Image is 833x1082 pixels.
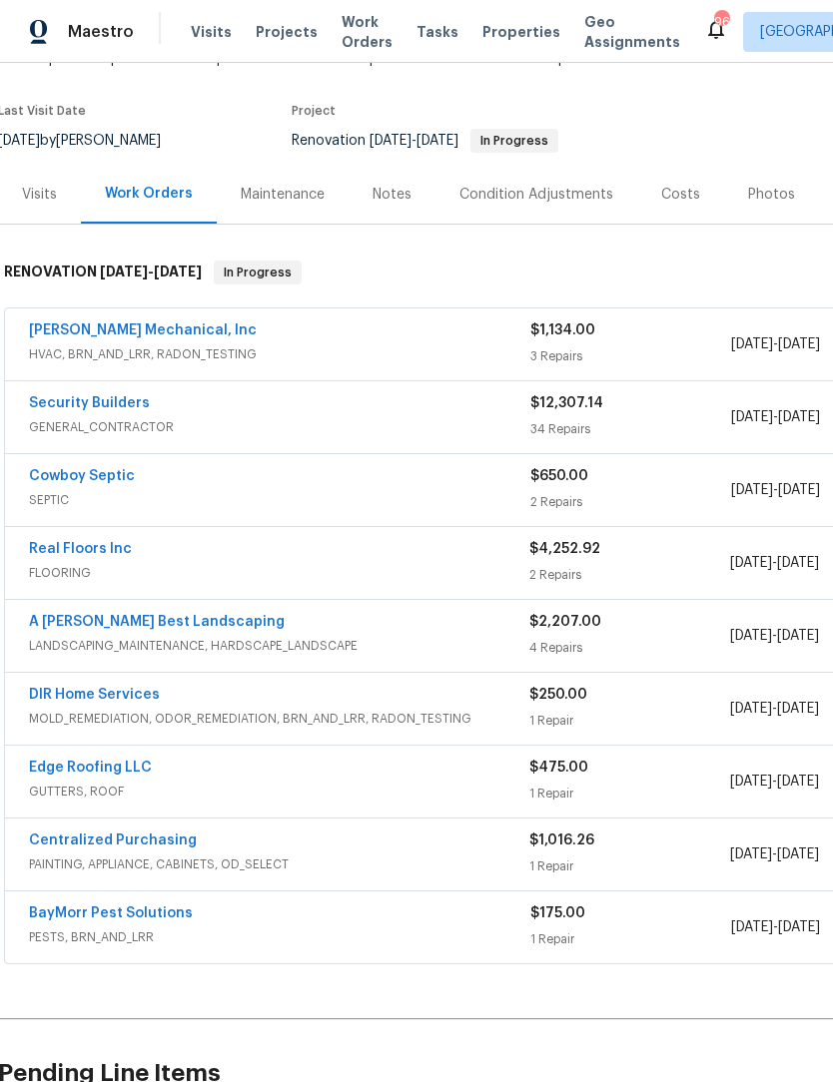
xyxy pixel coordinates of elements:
[416,25,458,39] span: Tasks
[778,483,820,497] span: [DATE]
[777,775,819,789] span: [DATE]
[29,709,529,729] span: MOLD_REMEDIATION, ODOR_REMEDIATION, BRN_AND_LRR, RADON_TESTING
[530,396,603,410] span: $12,307.14
[100,265,202,278] span: -
[29,344,530,364] span: HVAC, BRN_AND_LRR, RADON_TESTING
[29,615,285,629] a: A [PERSON_NAME] Best Landscaping
[459,185,613,205] div: Condition Adjustments
[29,542,132,556] a: Real Floors Inc
[342,12,393,52] span: Work Orders
[529,615,601,629] span: $2,207.00
[584,12,680,52] span: Geo Assignments
[730,844,819,864] span: -
[730,626,819,646] span: -
[529,688,587,702] span: $250.00
[29,396,150,410] a: Security Builders
[29,469,135,483] a: Cowboy Septic
[29,417,530,437] span: GENERAL_CONTRACTOR
[748,185,795,205] div: Photos
[730,847,772,861] span: [DATE]
[777,629,819,643] span: [DATE]
[29,563,529,583] span: FLOORING
[68,22,134,42] span: Maestro
[777,847,819,861] span: [DATE]
[529,711,729,731] div: 1 Repair
[731,917,820,937] span: -
[530,346,731,366] div: 3 Repairs
[529,565,729,585] div: 2 Repairs
[777,556,819,570] span: [DATE]
[216,263,300,282] span: In Progress
[292,105,336,117] span: Project
[730,772,819,792] span: -
[29,833,197,847] a: Centralized Purchasing
[105,184,193,204] div: Work Orders
[731,334,820,354] span: -
[29,854,529,874] span: PAINTING, APPLIANCE, CABINETS, OD_SELECT
[731,410,773,424] span: [DATE]
[530,492,731,512] div: 2 Repairs
[29,688,160,702] a: DIR Home Services
[29,490,530,510] span: SEPTIC
[730,699,819,719] span: -
[731,920,773,934] span: [DATE]
[730,553,819,573] span: -
[730,775,772,789] span: [DATE]
[29,636,529,656] span: LANDSCAPING_MAINTENANCE, HARDSCAPE_LANDSCAPE
[778,337,820,351] span: [DATE]
[529,856,729,876] div: 1 Repair
[730,629,772,643] span: [DATE]
[472,135,556,147] span: In Progress
[292,134,558,148] span: Renovation
[731,407,820,427] span: -
[777,702,819,716] span: [DATE]
[731,483,773,497] span: [DATE]
[370,134,412,148] span: [DATE]
[29,782,529,802] span: GUTTERS, ROOF
[29,761,152,775] a: Edge Roofing LLC
[530,906,585,920] span: $175.00
[529,761,588,775] span: $475.00
[530,929,731,949] div: 1 Repair
[778,410,820,424] span: [DATE]
[529,784,729,804] div: 1 Repair
[530,323,595,337] span: $1,134.00
[191,22,232,42] span: Visits
[29,927,530,947] span: PESTS, BRN_AND_LRR
[154,265,202,278] span: [DATE]
[256,22,318,42] span: Projects
[529,833,594,847] span: $1,016.26
[530,419,731,439] div: 34 Repairs
[731,480,820,500] span: -
[778,920,820,934] span: [DATE]
[731,337,773,351] span: [DATE]
[661,185,700,205] div: Costs
[29,323,257,337] a: [PERSON_NAME] Mechanical, Inc
[22,185,57,205] div: Visits
[482,22,560,42] span: Properties
[730,702,772,716] span: [DATE]
[373,185,412,205] div: Notes
[730,556,772,570] span: [DATE]
[529,542,600,556] span: $4,252.92
[530,469,588,483] span: $650.00
[4,261,202,284] h6: RENOVATION
[100,265,148,278] span: [DATE]
[241,185,325,205] div: Maintenance
[416,134,458,148] span: [DATE]
[370,134,458,148] span: -
[714,12,728,32] div: 96
[29,906,193,920] a: BayMorr Pest Solutions
[529,638,729,658] div: 4 Repairs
